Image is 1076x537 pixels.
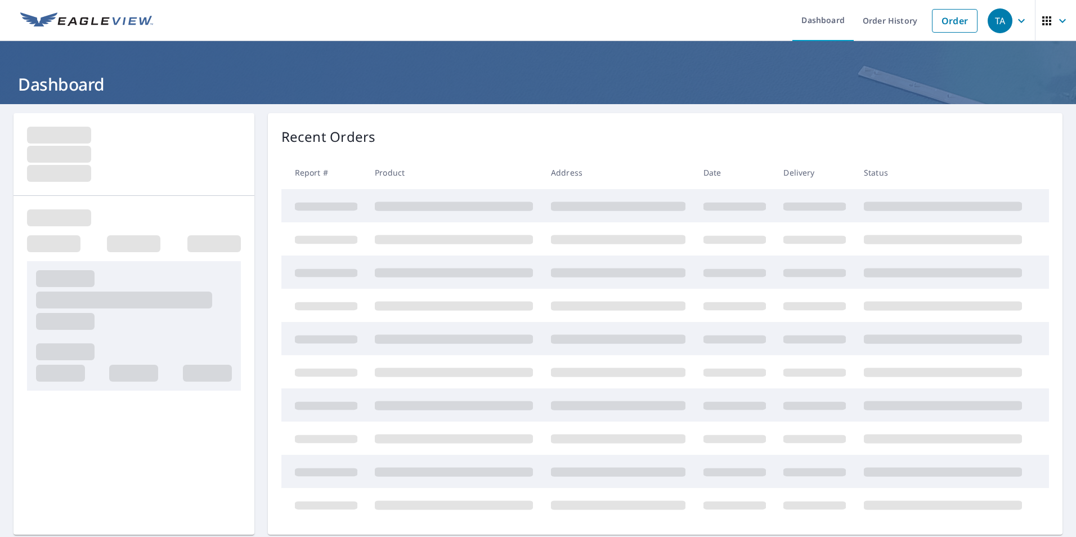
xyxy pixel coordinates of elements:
th: Status [855,156,1031,189]
th: Date [694,156,775,189]
p: Recent Orders [281,127,376,147]
a: Order [932,9,978,33]
th: Delivery [774,156,855,189]
div: TA [988,8,1012,33]
th: Address [542,156,694,189]
img: EV Logo [20,12,153,29]
th: Report # [281,156,366,189]
th: Product [366,156,542,189]
h1: Dashboard [14,73,1062,96]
